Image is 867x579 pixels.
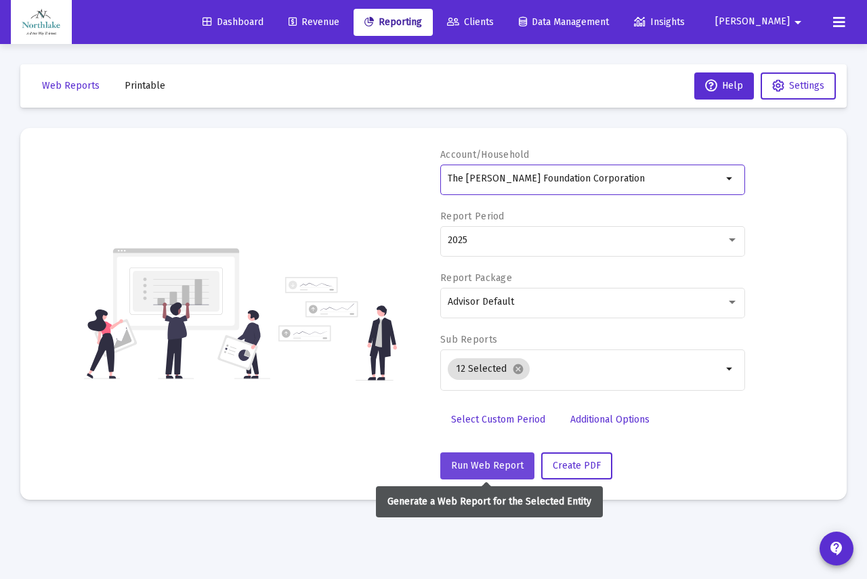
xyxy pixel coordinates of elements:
[623,9,696,36] a: Insights
[790,9,806,36] mat-icon: arrow_drop_down
[364,16,422,28] span: Reporting
[114,72,176,100] button: Printable
[440,272,512,284] label: Report Package
[451,460,524,471] span: Run Web Report
[203,16,263,28] span: Dashboard
[761,72,836,100] button: Settings
[789,80,824,91] span: Settings
[278,277,397,381] img: reporting-alt
[278,9,350,36] a: Revenue
[448,358,530,380] mat-chip: 12 Selected
[125,80,165,91] span: Printable
[440,452,534,479] button: Run Web Report
[828,540,845,557] mat-icon: contact_support
[354,9,433,36] a: Reporting
[192,9,274,36] a: Dashboard
[289,16,339,28] span: Revenue
[699,8,822,35] button: [PERSON_NAME]
[448,296,514,307] span: Advisor Default
[553,460,601,471] span: Create PDF
[440,334,497,345] label: Sub Reports
[21,9,62,36] img: Dashboard
[722,361,738,377] mat-icon: arrow_drop_down
[84,246,270,381] img: reporting
[570,414,650,425] span: Additional Options
[512,363,524,375] mat-icon: cancel
[42,80,100,91] span: Web Reports
[634,16,685,28] span: Insights
[448,234,467,246] span: 2025
[436,9,505,36] a: Clients
[440,211,505,222] label: Report Period
[541,452,612,479] button: Create PDF
[705,80,743,91] span: Help
[447,16,494,28] span: Clients
[31,72,110,100] button: Web Reports
[519,16,609,28] span: Data Management
[451,414,545,425] span: Select Custom Period
[448,356,722,383] mat-chip-list: Selection
[722,171,738,187] mat-icon: arrow_drop_down
[440,149,530,160] label: Account/Household
[715,16,790,28] span: [PERSON_NAME]
[508,9,620,36] a: Data Management
[448,173,722,184] input: Search or select an account or household
[694,72,754,100] button: Help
